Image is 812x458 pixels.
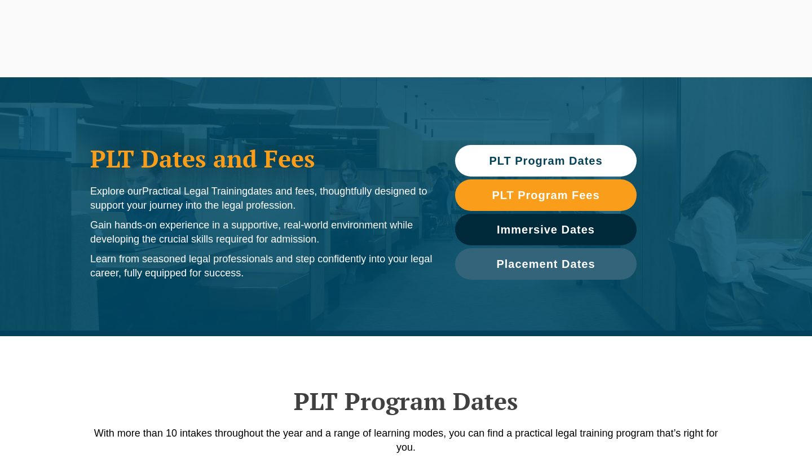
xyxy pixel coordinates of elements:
p: Learn from seasoned legal professionals and step confidently into your legal career, fully equipp... [90,252,433,280]
a: Traineeship Workshops [440,29,538,77]
span: PLT Program Dates [489,155,602,166]
a: 1300 039 031 [615,6,661,18]
a: About Us [694,29,743,77]
span: Practical Legal Training [142,186,248,197]
span: Immersive Dates [497,224,595,235]
a: Medicare Billing Course [538,29,638,77]
a: Immersive Dates [455,214,637,245]
p: Explore our dates and fees, thoughtfully designed to support your journey into the legal profession. [90,184,433,213]
a: Practical Legal Training [153,29,251,77]
a: Placement Dates [455,248,637,280]
h2: PLT Program Dates [85,387,727,415]
a: Pre-Recorded Webcasts [513,6,592,18]
a: Contact [743,29,787,77]
a: CPD Programs [250,29,319,77]
a: [PERSON_NAME] Centre for Law [25,12,150,65]
span: PLT Program Fees [492,190,599,201]
p: With more than 10 intakes throughout the year and a range of learning modes, you can find a pract... [85,426,727,455]
a: PLT Program Dates [455,145,637,177]
span: 1300 039 031 [617,8,659,16]
h1: PLT Dates and Fees [90,144,433,173]
span: Placement Dates [496,258,595,270]
a: Book CPD Programs [428,6,496,18]
a: PLT Program Fees [455,179,637,211]
a: Practice Management Course [320,29,440,77]
a: Venue Hire [638,29,694,77]
a: PLT Learning Portal [351,6,416,18]
p: Gain hands-on experience in a supportive, real-world environment while developing the crucial ski... [90,218,433,246]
